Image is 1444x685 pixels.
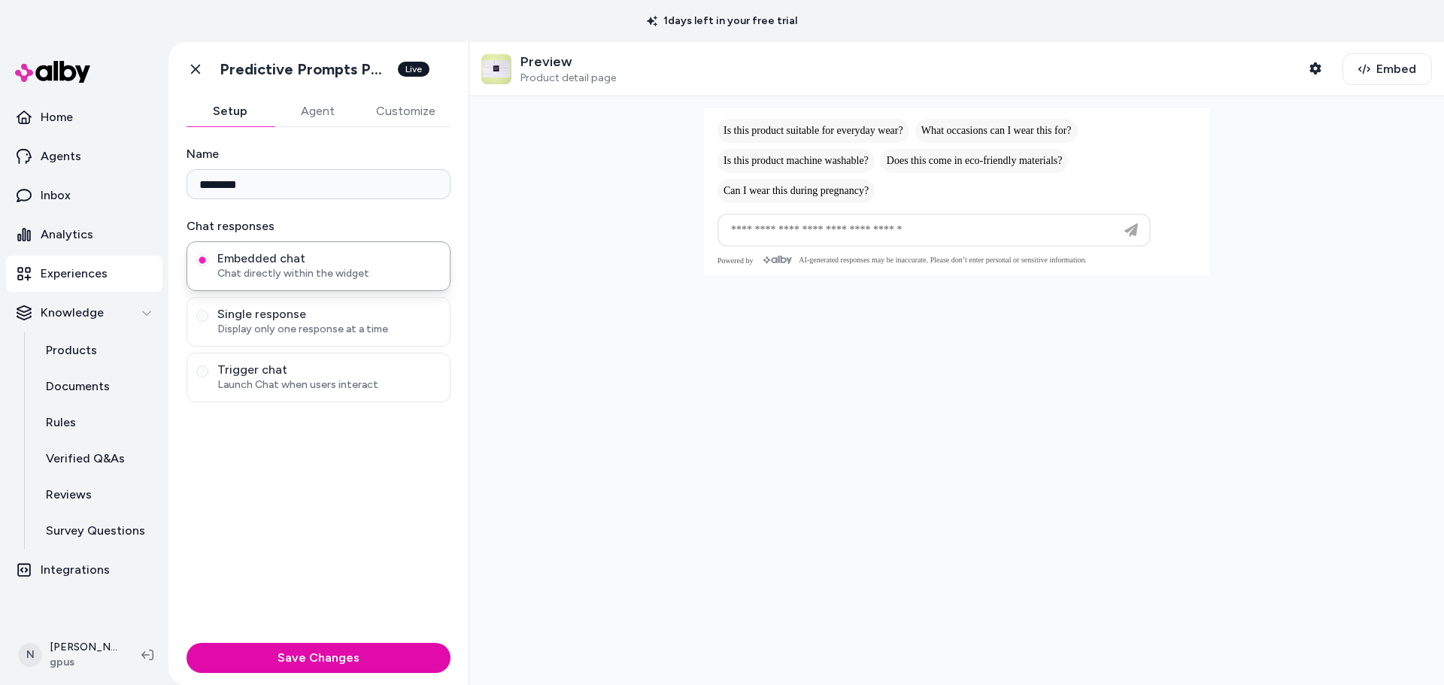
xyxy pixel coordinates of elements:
[31,368,162,405] a: Documents
[520,71,616,85] span: Product detail page
[6,552,162,588] a: Integrations
[361,96,450,126] button: Customize
[41,147,81,165] p: Agents
[187,96,274,126] button: Setup
[18,643,42,667] span: N
[6,138,162,174] a: Agents
[217,266,441,281] span: Chat directly within the widget
[1342,53,1432,85] button: Embed
[398,62,429,77] div: Live
[6,256,162,292] a: Experiences
[41,265,108,283] p: Experiences
[46,341,97,359] p: Products
[50,655,117,670] span: gpus
[31,513,162,549] a: Survey Questions
[31,441,162,477] a: Verified Q&As
[220,60,389,79] h1: Predictive Prompts PDP
[638,14,806,29] p: 1 days left in your free trial
[41,561,110,579] p: Integrations
[1376,60,1416,78] span: Embed
[50,640,117,655] p: [PERSON_NAME]
[15,61,90,83] img: alby Logo
[46,377,110,396] p: Documents
[187,643,450,673] button: Save Changes
[217,322,441,337] span: Display only one response at a time
[9,631,129,679] button: N[PERSON_NAME]gpus
[520,53,616,71] p: Preview
[41,186,71,205] p: Inbox
[46,450,125,468] p: Verified Q&As
[41,304,104,322] p: Knowledge
[6,99,162,135] a: Home
[217,251,441,266] span: Embedded chat
[31,477,162,513] a: Reviews
[481,54,511,84] img: Gap Open Value SVC
[6,177,162,214] a: Inbox
[46,522,145,540] p: Survey Questions
[41,108,73,126] p: Home
[196,254,208,266] button: Embedded chatChat directly within the widget
[187,145,450,163] label: Name
[274,96,361,126] button: Agent
[217,377,441,393] span: Launch Chat when users interact
[196,365,208,377] button: Trigger chatLaunch Chat when users interact
[31,405,162,441] a: Rules
[187,217,450,235] label: Chat responses
[41,226,93,244] p: Analytics
[217,307,441,322] span: Single response
[46,486,92,504] p: Reviews
[217,362,441,377] span: Trigger chat
[31,332,162,368] a: Products
[196,310,208,322] button: Single responseDisplay only one response at a time
[6,295,162,331] button: Knowledge
[6,217,162,253] a: Analytics
[46,414,76,432] p: Rules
